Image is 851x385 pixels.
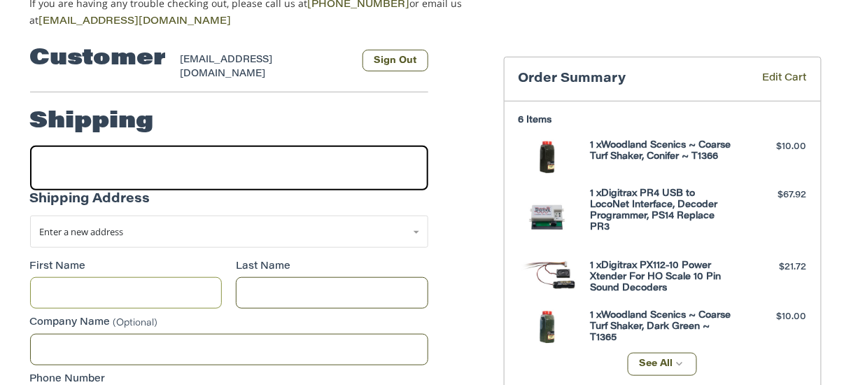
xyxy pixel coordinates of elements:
a: Enter or select a different address [30,216,428,248]
legend: Shipping Address [30,190,150,216]
h3: Order Summary [518,71,723,87]
label: First Name [30,260,223,274]
h2: Customer [30,45,167,73]
h4: 1 x Digitrax PR4 USB to LocoNet Interface, Decoder Programmer, PS14 Replace PR3 [590,188,731,234]
div: [EMAIL_ADDRESS][DOMAIN_NAME] [180,53,349,80]
label: Company Name [30,316,428,330]
div: $21.72 [735,260,807,274]
h2: Shipping [30,108,154,136]
a: Edit Cart [723,71,807,87]
a: [EMAIL_ADDRESS][DOMAIN_NAME] [39,17,232,27]
small: (Optional) [113,319,158,328]
button: See All [628,353,697,376]
div: $67.92 [735,188,807,202]
div: $10.00 [735,140,807,154]
div: $10.00 [735,310,807,324]
button: Sign Out [363,50,428,71]
label: Last Name [236,260,428,274]
h3: 6 Items [518,115,807,126]
h4: 1 x Digitrax PX112-10 Power Xtender For HO Scale 10 Pin Sound Decoders [590,260,731,295]
span: Enter a new address [40,225,124,238]
h4: 1 x Woodland Scenics ~ Coarse Turf Shaker, Dark Green ~ T1365 [590,310,731,344]
h4: 1 x Woodland Scenics ~ Coarse Turf Shaker, Conifer ~ T1366 [590,140,731,163]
